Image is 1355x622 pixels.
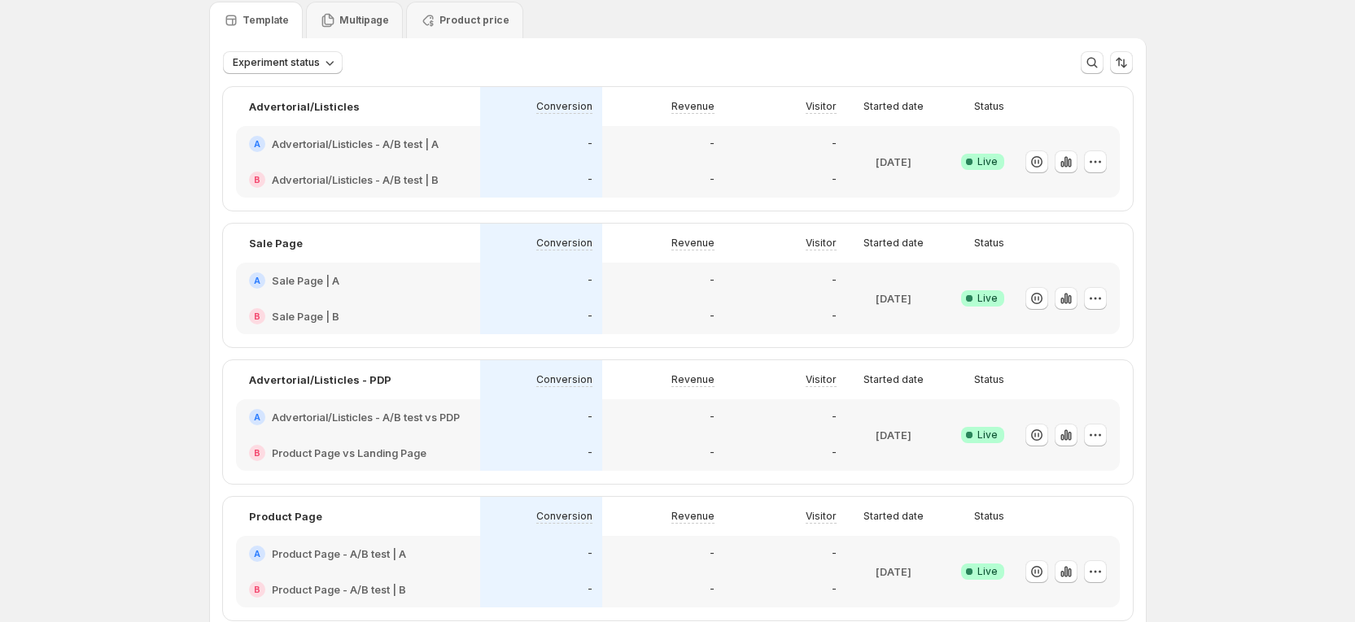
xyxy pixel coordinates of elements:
[536,100,592,113] p: Conversion
[977,155,998,168] span: Live
[710,137,715,150] p: -
[588,583,592,596] p: -
[223,51,343,74] button: Experiment status
[272,546,406,562] h2: Product Page - A/B test | A
[588,446,592,459] p: -
[863,237,924,250] p: Started date
[254,549,260,559] h2: A
[710,583,715,596] p: -
[710,173,715,186] p: -
[710,411,715,424] p: -
[272,172,439,188] h2: Advertorial/Listicles - A/B test | B
[254,175,260,185] h2: B
[588,310,592,323] p: -
[254,412,260,422] h2: A
[439,14,509,27] p: Product price
[272,136,439,152] h2: Advertorial/Listicles - A/B test | A
[671,510,715,523] p: Revenue
[249,235,303,251] p: Sale Page
[974,510,1004,523] p: Status
[272,445,426,461] h2: Product Page vs Landing Page
[272,272,339,289] h2: Sale Page | A
[876,290,911,307] p: [DATE]
[977,565,998,578] span: Live
[806,100,837,113] p: Visitor
[974,100,1004,113] p: Status
[863,373,924,386] p: Started date
[832,274,837,287] p: -
[272,308,339,324] h2: Sale Page | B
[254,311,260,321] h2: B
[339,14,389,27] p: Multipage
[710,446,715,459] p: -
[272,581,406,598] h2: Product Page - A/B test | B
[876,154,911,170] p: [DATE]
[974,237,1004,250] p: Status
[876,563,911,580] p: [DATE]
[536,373,592,386] p: Conversion
[536,237,592,250] p: Conversion
[863,510,924,523] p: Started date
[832,173,837,186] p: -
[832,411,837,424] p: -
[233,56,320,69] span: Experiment status
[710,310,715,323] p: -
[806,510,837,523] p: Visitor
[832,583,837,596] p: -
[806,373,837,386] p: Visitor
[1110,51,1133,74] button: Sort the results
[671,100,715,113] p: Revenue
[974,373,1004,386] p: Status
[588,547,592,560] p: -
[977,428,998,441] span: Live
[671,373,715,386] p: Revenue
[536,510,592,523] p: Conversion
[832,137,837,150] p: -
[588,411,592,424] p: -
[832,446,837,459] p: -
[254,276,260,285] h2: A
[876,427,911,443] p: [DATE]
[249,372,391,388] p: Advertorial/Listicles - PDP
[249,98,360,115] p: Advertorial/Listicles
[588,274,592,287] p: -
[832,547,837,560] p: -
[832,310,837,323] p: -
[710,274,715,287] p: -
[254,139,260,149] h2: A
[249,508,322,524] p: Product Page
[588,173,592,186] p: -
[272,409,460,425] h2: Advertorial/Listicles - A/B test vs PDP
[254,585,260,594] h2: B
[671,237,715,250] p: Revenue
[710,547,715,560] p: -
[806,237,837,250] p: Visitor
[243,14,289,27] p: Template
[977,292,998,305] span: Live
[254,448,260,458] h2: B
[588,137,592,150] p: -
[863,100,924,113] p: Started date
